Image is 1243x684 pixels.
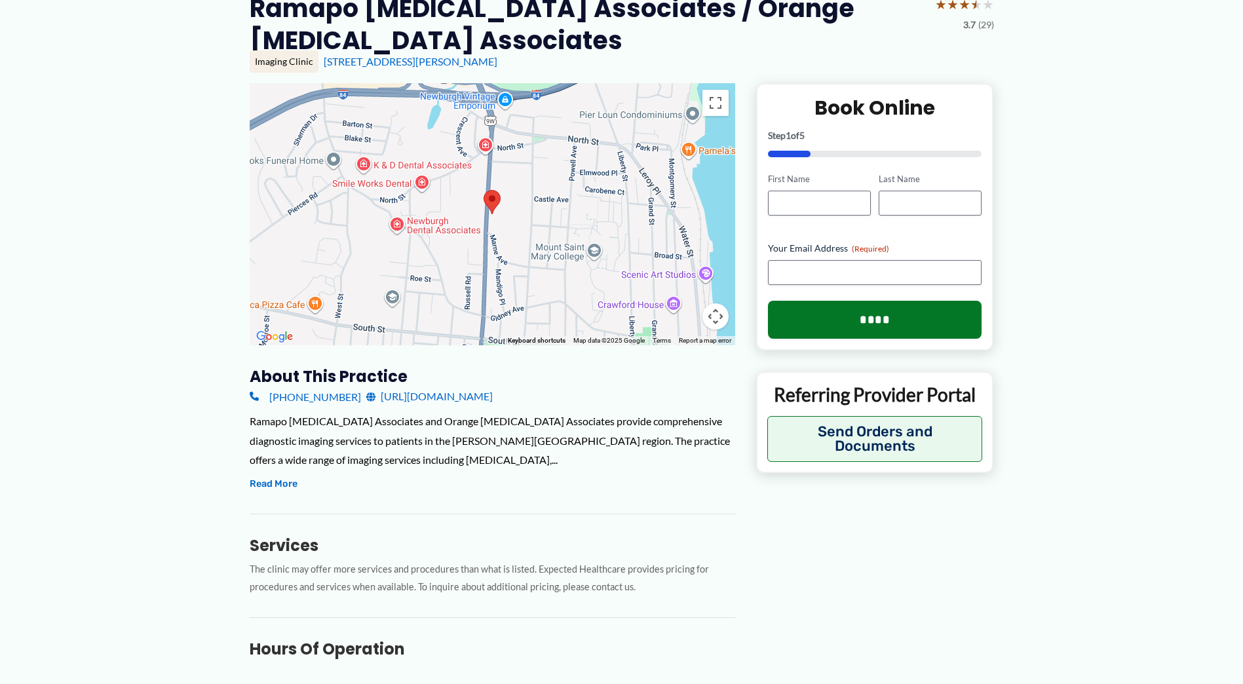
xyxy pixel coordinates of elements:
[250,387,361,406] a: [PHONE_NUMBER]
[702,303,729,330] button: Map camera controls
[324,55,497,67] a: [STREET_ADDRESS][PERSON_NAME]
[963,16,976,33] span: 3.7
[653,337,671,344] a: Terms (opens in new tab)
[573,337,645,344] span: Map data ©2025 Google
[250,561,735,596] p: The clinic may offer more services and procedures than what is listed. Expected Healthcare provid...
[366,387,493,406] a: [URL][DOMAIN_NAME]
[852,244,889,254] span: (Required)
[250,476,297,492] button: Read More
[786,130,791,141] span: 1
[250,50,318,73] div: Imaging Clinic
[879,173,982,185] label: Last Name
[508,336,565,345] button: Keyboard shortcuts
[768,242,982,255] label: Your Email Address
[767,416,983,462] button: Send Orders and Documents
[799,130,805,141] span: 5
[978,16,994,33] span: (29)
[253,328,296,345] img: Google
[768,95,982,121] h2: Book Online
[250,411,735,470] div: Ramapo [MEDICAL_DATA] Associates and Orange [MEDICAL_DATA] Associates provide comprehensive diagn...
[253,328,296,345] a: Open this area in Google Maps (opens a new window)
[768,131,982,140] p: Step of
[767,383,983,406] p: Referring Provider Portal
[250,366,735,387] h3: About this practice
[250,535,735,556] h3: Services
[702,90,729,116] button: Toggle fullscreen view
[679,337,731,344] a: Report a map error
[250,639,735,659] h3: Hours of Operation
[768,173,871,185] label: First Name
